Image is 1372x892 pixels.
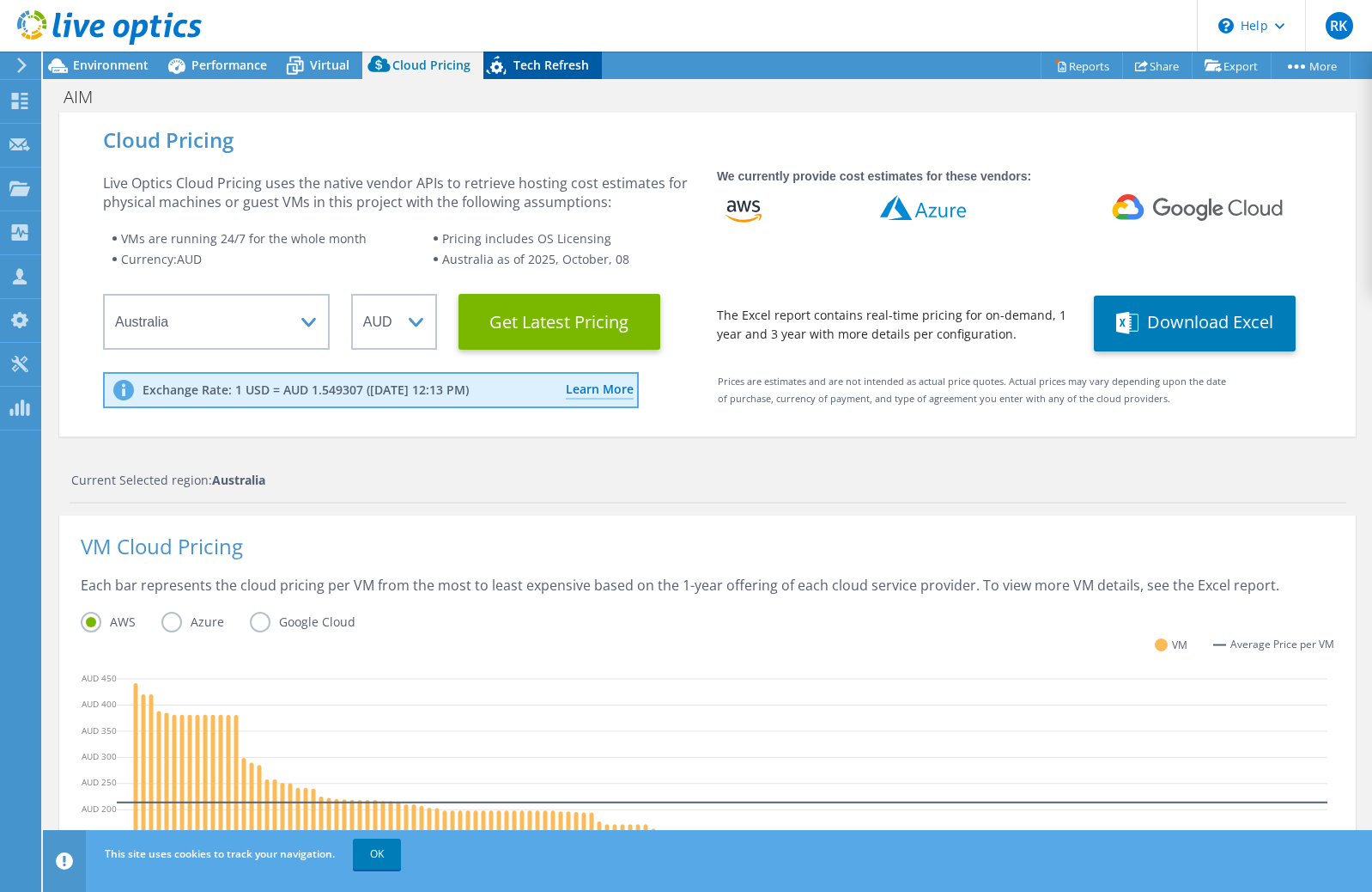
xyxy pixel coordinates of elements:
[1230,635,1334,654] span: Average Price per VM
[82,750,117,762] text: AUD 300
[1271,52,1351,79] a: More
[566,381,634,400] a: Learn More
[82,803,117,815] text: AUD 200
[1326,12,1353,40] span: RK
[212,472,265,488] strong: Australia
[81,576,1334,612] div: Each bar represents the cloud pricing per VM from the most to least expensive based on the 1-year...
[121,230,367,247] span: VMs are running 24/7 for the whole month
[689,373,1233,419] div: Prices are estimates and are not intended as actual price quotes. Actual prices may vary dependin...
[1041,52,1123,79] a: Reports
[161,612,250,632] label: Azure
[353,839,401,870] a: OK
[250,612,381,632] label: Google Cloud
[105,846,335,861] span: This site uses cookies to track your navigation.
[1094,296,1296,351] button: Download Excel
[392,57,470,73] span: Cloud Pricing
[442,230,611,247] span: Pricing includes OS Licensing
[81,537,1334,576] div: VM Cloud Pricing
[1192,52,1272,79] a: Export
[82,829,117,841] text: AUD 150
[1172,635,1187,655] span: VM
[310,57,349,73] span: Virtual
[121,251,202,267] span: Currency: AUD
[513,57,589,73] span: Tech Refresh
[103,131,1312,150] div: Cloud Pricing
[143,382,469,398] p: Exchange Rate: 1 USD = AUD 1.549307 ([DATE] 12:13 PM)
[82,672,117,684] text: AUD 450
[82,724,117,736] text: AUD 350
[1122,52,1193,79] a: Share
[73,57,149,73] span: Environment
[103,174,695,211] div: Live Optics Cloud Pricing uses the native vendor APIs to retrieve hosting cost estimates for phys...
[717,169,1031,183] strong: We currently provide cost estimates for these vendors:
[82,777,117,789] text: AUD 250
[1218,18,1234,34] svg: \n
[191,57,267,73] span: Performance
[56,88,119,107] h1: AIM
[81,612,161,632] label: AWS
[442,251,629,267] span: Australia as of 2025, October, 08
[458,294,660,350] button: Get Latest Pricing
[717,306,1072,344] div: The Excel report contains real-time pricing for on-demand, 1 year and 3 year with more details pe...
[82,698,117,710] text: AUD 400
[71,471,1346,490] div: Current Selected region:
